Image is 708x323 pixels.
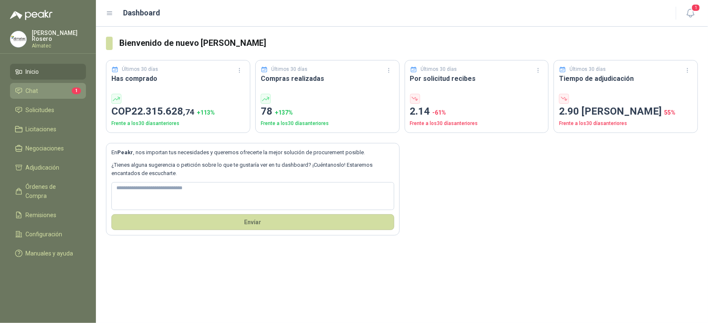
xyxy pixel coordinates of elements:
p: Últimos 30 días [122,65,159,73]
p: ¿Tienes alguna sugerencia o petición sobre lo que te gustaría ver en tu dashboard? ¡Cuéntanoslo! ... [111,161,394,178]
a: Solicitudes [10,102,86,118]
p: Almatec [32,43,86,48]
span: Adjudicación [26,163,60,172]
img: Company Logo [10,31,26,47]
h3: Has comprado [111,73,245,84]
span: Configuración [26,230,63,239]
p: 2.14 [410,104,544,120]
h1: Dashboard [123,7,161,19]
b: Peakr [117,149,133,155]
p: Últimos 30 días [570,65,606,73]
a: Órdenes de Compra [10,179,86,204]
span: Manuales y ayuda [26,249,73,258]
span: 22.315.628 [131,105,194,117]
h3: Por solicitud recibes [410,73,544,84]
span: 55 % [664,109,675,116]
span: + 137 % [275,109,293,116]
span: 1 [691,4,700,12]
p: [PERSON_NAME] Rosero [32,30,86,42]
p: COP [111,104,245,120]
p: Últimos 30 días [271,65,307,73]
a: Manuales y ayuda [10,245,86,261]
a: Inicio [10,64,86,80]
p: Frente a los 30 días anteriores [111,120,245,128]
img: Logo peakr [10,10,53,20]
h3: Compras realizadas [261,73,394,84]
p: Frente a los 30 días anteriores [410,120,544,128]
a: Configuración [10,226,86,242]
p: En , nos importan tus necesidades y queremos ofrecerte la mejor solución de procurement posible. [111,148,394,157]
span: Licitaciones [26,125,57,134]
span: Negociaciones [26,144,64,153]
button: 1 [683,6,698,21]
span: + 113 % [197,109,215,116]
a: Adjudicación [10,160,86,175]
span: ,74 [183,107,194,117]
a: Licitaciones [10,121,86,137]
button: Envíar [111,214,394,230]
a: Negociaciones [10,140,86,156]
h3: Tiempo de adjudicación [559,73,693,84]
p: Frente a los 30 días anteriores [559,120,693,128]
a: Chat1 [10,83,86,99]
span: Remisiones [26,210,57,220]
span: 1 [72,88,81,94]
p: 2.90 [PERSON_NAME] [559,104,693,120]
p: Últimos 30 días [421,65,457,73]
a: Remisiones [10,207,86,223]
p: Frente a los 30 días anteriores [261,120,394,128]
h3: Bienvenido de nuevo [PERSON_NAME] [119,37,698,50]
span: -61 % [433,109,446,116]
span: Chat [26,86,38,95]
p: 78 [261,104,394,120]
span: Solicitudes [26,105,55,115]
span: Inicio [26,67,39,76]
span: Órdenes de Compra [26,182,78,200]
